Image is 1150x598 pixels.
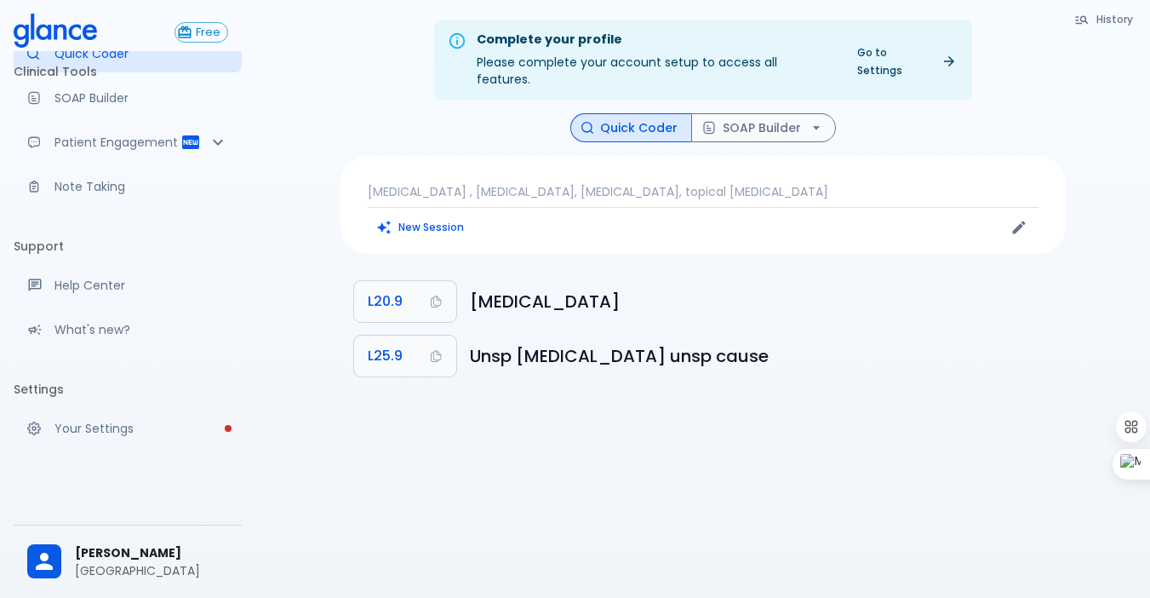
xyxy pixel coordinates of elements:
p: [MEDICAL_DATA] , [MEDICAL_DATA], [MEDICAL_DATA], topical [MEDICAL_DATA] [368,183,1038,200]
button: History [1066,7,1143,32]
span: L25.9 [368,344,403,368]
div: [PERSON_NAME][GEOGRAPHIC_DATA] [14,532,242,591]
h6: Atopic dermatitis, unspecified [470,288,1052,315]
p: Help Center [54,277,228,294]
a: Advanced note-taking [14,168,242,205]
div: Please complete your account setup to access all features. [477,26,833,95]
button: SOAP Builder [691,113,836,143]
button: Copy Code L25.9 to clipboard [354,336,456,377]
button: Free [175,22,228,43]
p: Your Settings [54,420,228,437]
p: What's new? [54,321,228,338]
span: Free [189,26,227,39]
div: Patient Reports & Referrals [14,124,242,161]
button: Clears all inputs and results. [368,215,474,239]
button: Copy Code L20.9 to clipboard [354,281,456,322]
p: [GEOGRAPHIC_DATA] [75,562,228,579]
button: Edit [1006,215,1032,240]
a: Go to Settings [847,40,965,83]
li: Support [14,226,242,267]
p: SOAP Builder [54,89,228,106]
a: Get help from our support team [14,267,242,304]
p: Patient Engagement [54,134,180,151]
a: Please complete account setup [14,410,242,447]
a: Click to view or change your subscription [175,22,242,43]
span: L20.9 [368,290,403,313]
h6: Unspecified contact dermatitis, unspecified cause [470,342,1052,370]
div: Recent updates and feature releases [14,311,242,348]
li: Settings [14,369,242,410]
div: Complete your profile [477,31,833,49]
p: Note Taking [54,178,228,195]
li: Clinical Tools [14,51,242,92]
a: Docugen: Compose a clinical documentation in seconds [14,79,242,117]
button: Quick Coder [570,113,692,143]
span: [PERSON_NAME] [75,544,228,562]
